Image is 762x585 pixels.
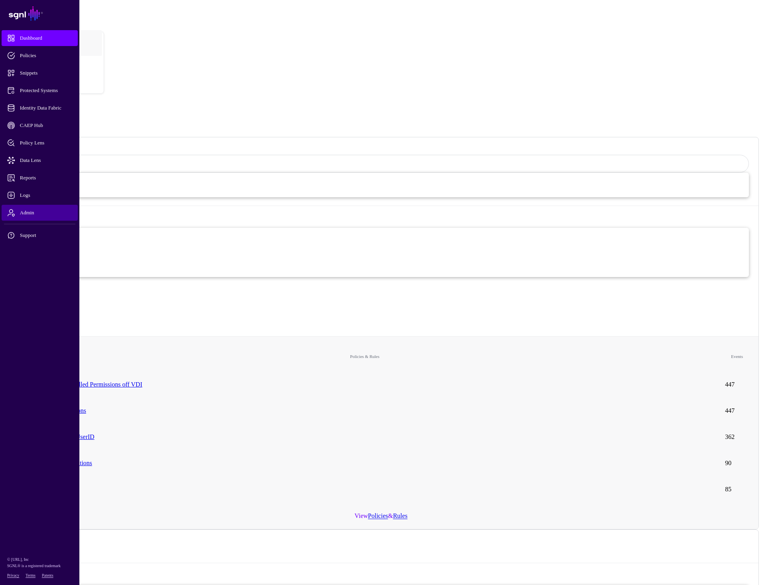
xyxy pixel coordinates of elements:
a: Privacy [7,573,19,577]
a: Identity Data Fabric [2,100,78,116]
a: Logs [2,187,78,203]
strong: Events [13,211,749,221]
div: 1,435 [13,277,749,296]
a: Terms [26,573,36,577]
td: 362 [721,424,753,450]
span: Support [7,231,85,239]
h3: Protected Systems [13,538,749,547]
p: © [URL], Inc [7,556,72,563]
a: Data Lens [2,152,78,168]
a: Policy Lens [2,135,78,151]
span: Data Lens [7,156,85,164]
span: Reports [7,174,85,182]
span: Logs [7,191,85,199]
span: Snippets [7,69,85,77]
div: View & [4,508,758,529]
a: Allow Assigned Legacy UserID [13,433,94,440]
th: Events [721,342,753,371]
span: Policies [7,52,85,60]
a: Rules [393,512,407,519]
strong: Access Checks [13,568,749,578]
td: 447 [721,398,753,423]
span: Dashboard [7,34,85,42]
a: Dashboard [2,30,78,46]
td: 85 [721,477,753,502]
a: SGNL [5,5,75,22]
a: CAEP Hub [2,117,78,133]
h3: Policies & Rules [13,146,749,155]
a: Protected Systems [2,83,78,98]
a: Admin [2,205,78,221]
h2: Dashboard [3,118,759,129]
td: 447 [721,372,753,397]
th: Policies & Rules [9,342,720,371]
td: 90 [721,450,753,476]
a: Snippets [2,65,78,81]
a: Policies [2,48,78,64]
span: Policy Lens [7,139,85,147]
a: Reports [2,170,78,186]
span: Identity Data Fabric [7,104,85,112]
a: Patents [42,573,53,577]
p: SGNL® is a registered trademark [7,563,72,569]
span: Admin [7,209,85,217]
a: Policies [368,512,388,519]
span: Protected Systems [7,87,85,94]
span: CAEP Hub [7,121,85,129]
